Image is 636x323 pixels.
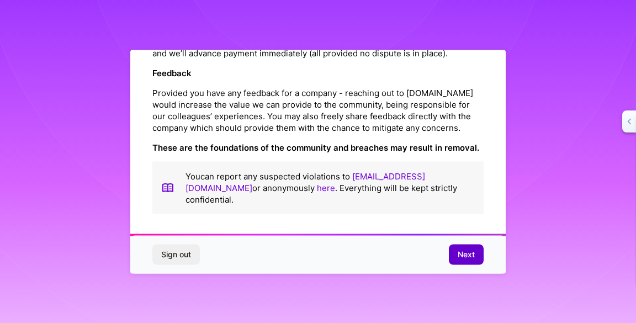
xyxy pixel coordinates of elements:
[152,245,200,264] button: Sign out
[152,67,192,78] strong: Feedback
[161,249,191,260] span: Sign out
[152,142,479,152] strong: These are the foundations of the community and breaches may result in removal.
[185,170,475,205] p: You can report any suspected violations to or anonymously . Everything will be kept strictly conf...
[317,182,335,193] a: here
[449,245,484,264] button: Next
[161,170,174,205] img: book icon
[458,249,475,260] span: Next
[185,171,425,193] a: [EMAIL_ADDRESS][DOMAIN_NAME]
[152,87,484,133] p: Provided you have any feedback for a company - reaching out to [DOMAIN_NAME] would increase the v...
